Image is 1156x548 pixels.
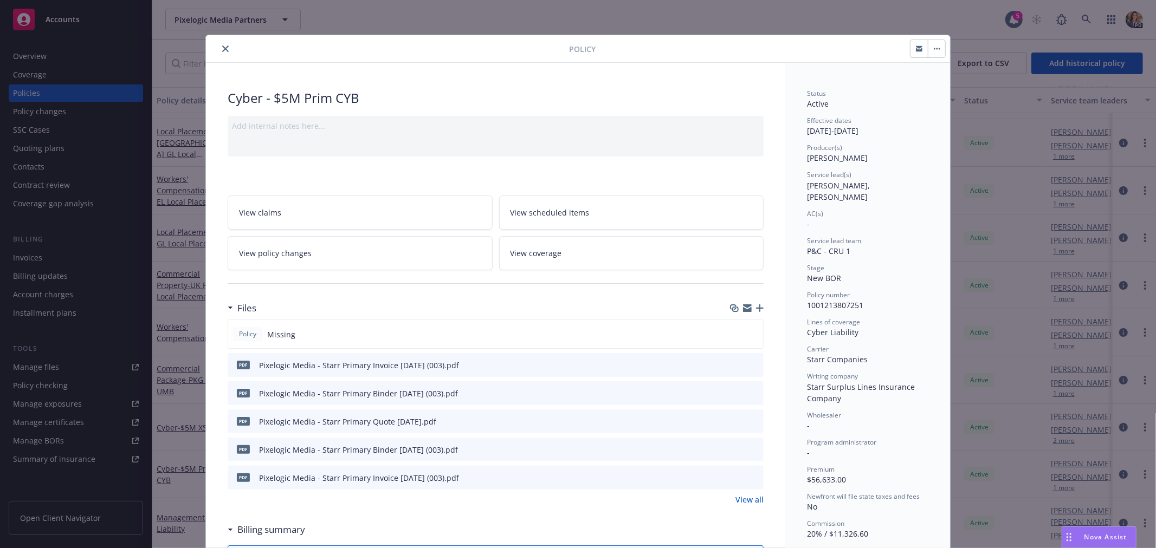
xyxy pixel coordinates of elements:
div: Add internal notes here... [232,120,759,132]
div: Pixelogic Media - Starr Primary Invoice [DATE] (003).pdf [259,360,459,371]
button: preview file [750,444,759,455]
span: 20% / $11,326.60 [807,529,868,539]
button: download file [732,416,741,427]
span: Wholesaler [807,410,841,420]
button: preview file [750,416,759,427]
span: Policy [237,329,259,339]
span: New BOR [807,273,841,283]
span: - [807,219,810,229]
span: Writing company [807,371,858,381]
span: Premium [807,465,835,474]
span: Cyber Liability [807,327,858,337]
button: preview file [750,388,759,399]
span: Effective dates [807,116,851,125]
span: No [807,501,817,512]
div: Pixelogic Media - Starr Primary Invoice [DATE] (003).pdf [259,472,459,484]
span: Starr Companies [807,354,868,364]
h3: Billing summary [237,523,305,537]
span: Policy number [807,290,850,299]
span: - [807,420,810,430]
h3: Files [237,301,256,315]
span: Missing [267,329,295,340]
span: Policy [569,43,596,55]
span: Newfront will file state taxes and fees [807,492,920,501]
span: View claims [239,207,281,218]
span: $56,633.00 [807,474,846,485]
span: pdf [237,389,250,397]
span: View coverage [511,247,562,259]
a: View scheduled items [499,195,764,230]
span: 1001213807251 [807,300,863,310]
span: Producer(s) [807,143,842,152]
span: Starr Surplus Lines Insurance Company [807,382,917,403]
a: View policy changes [228,236,493,270]
div: Pixelogic Media - Starr Primary Binder [DATE] (003).pdf [259,444,458,455]
button: download file [732,444,741,455]
span: View scheduled items [511,207,590,218]
div: Billing summary [228,523,305,537]
button: download file [732,360,741,371]
span: - [807,447,810,458]
span: Program administrator [807,438,876,447]
div: Drag to move [1062,527,1076,547]
div: Pixelogic Media - Starr Primary Binder [DATE] (003).pdf [259,388,458,399]
button: download file [732,472,741,484]
a: View all [735,494,764,505]
button: download file [732,388,741,399]
span: Lines of coverage [807,317,860,327]
button: Nova Assist [1062,526,1136,548]
span: pdf [237,417,250,425]
span: pdf [237,473,250,481]
span: P&C - CRU 1 [807,246,850,256]
button: preview file [750,360,759,371]
span: Status [807,89,826,98]
span: Stage [807,263,824,272]
a: View coverage [499,236,764,270]
span: [PERSON_NAME], [PERSON_NAME] [807,180,872,202]
div: Files [228,301,256,315]
div: Cyber - $5M Prim CYB [228,89,764,107]
span: Service lead team [807,236,861,245]
button: close [219,42,232,55]
span: View policy changes [239,247,312,259]
div: [DATE] - [DATE] [807,116,928,136]
button: preview file [750,472,759,484]
span: Commission [807,519,844,528]
span: AC(s) [807,209,823,218]
a: View claims [228,195,493,230]
div: Pixelogic Media - Starr Primary Quote [DATE].pdf [259,416,436,427]
span: pdf [237,361,250,369]
span: pdf [237,445,250,453]
span: Carrier [807,344,829,354]
span: Active [807,99,829,109]
span: [PERSON_NAME] [807,153,868,163]
span: Service lead(s) [807,170,851,179]
span: Nova Assist [1084,532,1127,542]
